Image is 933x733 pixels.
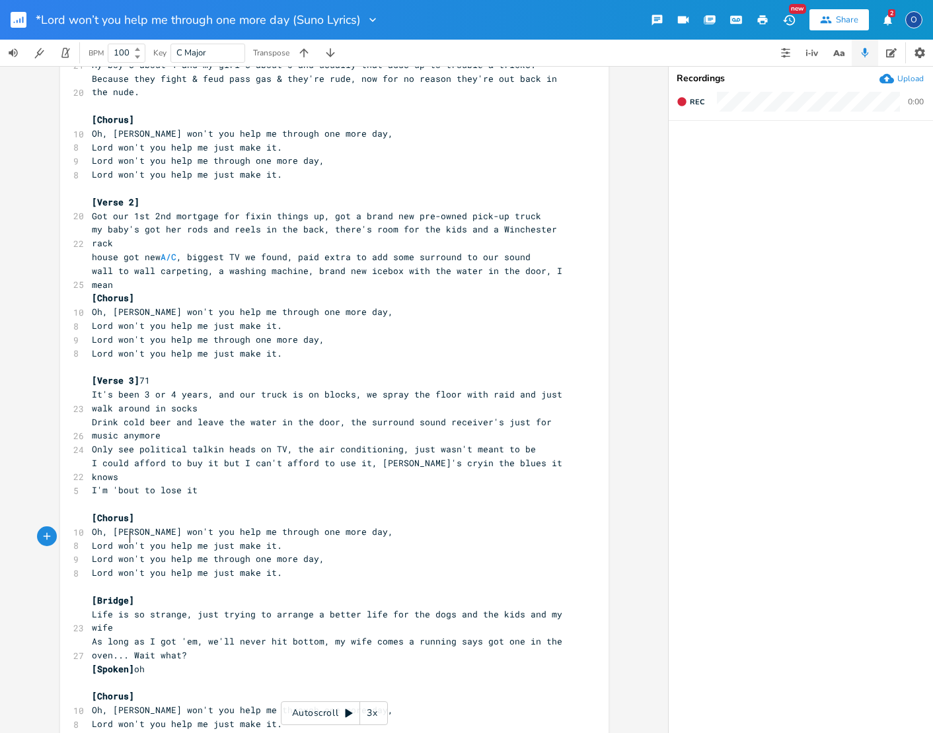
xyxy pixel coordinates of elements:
span: *Lord won’t you help me through one more day (Suno Lyrics) [36,14,361,26]
span: [Bridge] [92,594,134,606]
div: Key [153,49,167,57]
span: C Major [176,47,206,59]
span: I could afford to buy it but I can't afford to use it, [PERSON_NAME]'s cryin the blues it knows [92,457,568,483]
div: New [789,4,806,14]
span: Oh, [PERSON_NAME] won't you help me through one more day, [92,127,393,139]
span: My boy's about 4 and my girl's about 6 and usually that adds up to trouble & tricks. [92,59,536,71]
div: 0:00 [908,98,924,106]
span: As long as I got 'em, we'll never hit bottom, my wife comes a running says got one in the oven...... [92,635,568,661]
div: Transpose [253,49,289,57]
span: I'm 'bout to lose it [92,484,198,496]
span: Lord won't you help me through one more day, [92,553,324,565]
span: [Verse 2] [92,196,139,208]
span: oh [92,663,145,675]
span: Lord won't you help me just make it. [92,141,282,153]
span: Drink cold beer and leave the water in the door, the surround sound receiver's just for music any... [92,416,557,442]
div: 2 [888,9,895,17]
span: [Verse 3] [92,374,139,386]
div: Share [836,14,858,26]
span: Lord won't you help me just make it. [92,347,282,359]
span: Life is so strange, just trying to arrange a better life for the dogs and the kids and my wife [92,608,568,634]
span: [Chorus] [92,512,134,524]
button: Rec [671,91,710,112]
div: 3x [360,701,384,725]
span: A/C [161,251,176,263]
span: Oh, [PERSON_NAME] won't you help me through one more day, [92,526,393,538]
button: Share [809,9,869,30]
span: my baby's got her rods and reels in the back, there's room for the kids and a Winchester rack [92,223,562,249]
span: wall to wall carpeting, a washing machine, brand new icebox with the water in the door, I mean [92,265,568,291]
span: Lord won't you help me just make it. [92,718,282,730]
span: Rec [690,97,704,107]
span: [Chorus] [92,292,134,304]
span: Got our 1st 2nd mortgage for fixin things up, got a brand new pre-owned pick-up truck [92,210,541,222]
button: Upload [879,71,924,86]
span: 71 [92,374,150,386]
span: [Spoken] [92,663,134,675]
div: Upload [897,73,924,84]
span: [Chorus] [92,690,134,702]
span: Because they fight & feud pass gas & they're rude, now for no reason they're out back in the nude. [92,73,562,98]
span: Lord won't you help me just make it. [92,567,282,578]
span: Only see political talkin heads on TV, the air conditioning, just wasn't meant to be [92,443,536,455]
span: Lord won't you help me just make it. [92,320,282,332]
div: Recordings [677,74,925,83]
span: Oh, [PERSON_NAME] won't you help me through one more day, [92,306,393,318]
span: Lord won't you help me through one more day, [92,333,324,345]
span: [Chorus] [92,114,134,125]
span: Oh, [PERSON_NAME] won't you help me through one more day, [92,704,393,716]
div: Old Kountry [905,11,922,28]
button: New [776,8,802,32]
div: Autoscroll [281,701,388,725]
span: Lord won't you help me just make it. [92,168,282,180]
button: O [905,5,922,35]
button: 2 [874,8,901,32]
span: Lord won't you help me just make it. [92,540,282,551]
span: Lord won't you help me through one more day, [92,155,324,166]
span: It's been 3 or 4 years, and our truck is on blocks, we spray the floor with raid and just walk ar... [92,388,568,414]
span: house got new , biggest TV we found, paid extra to add some surround to our sound [92,251,531,263]
div: BPM [89,50,104,57]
